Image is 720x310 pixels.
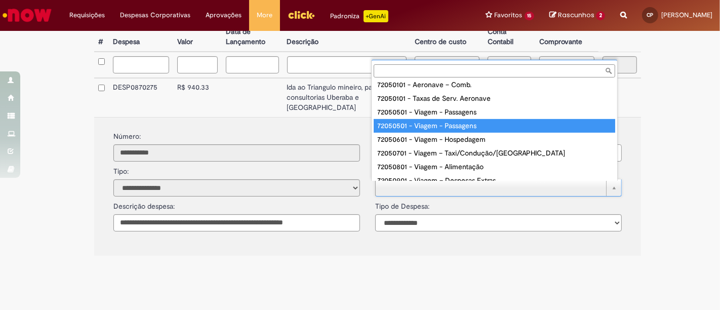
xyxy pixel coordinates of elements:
[374,133,615,146] div: 72050601 - Viagem - Hospedagem
[374,78,615,92] div: 72050101 - Aeronave – Comb.
[374,119,615,133] div: 72050501 - Viagem - Passagens
[374,160,615,174] div: 72050801 - Viagem - Alimentação
[374,174,615,187] div: 72050901 - Viagem – Despesas Extras
[374,105,615,119] div: 72050501 - Viagem - Passagens
[374,92,615,105] div: 72050101 - Taxas de Serv. Aeronave
[374,146,615,160] div: 72050701 - Viagem – Taxi/Condução/[GEOGRAPHIC_DATA]
[372,80,617,181] ul: conta_contabil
